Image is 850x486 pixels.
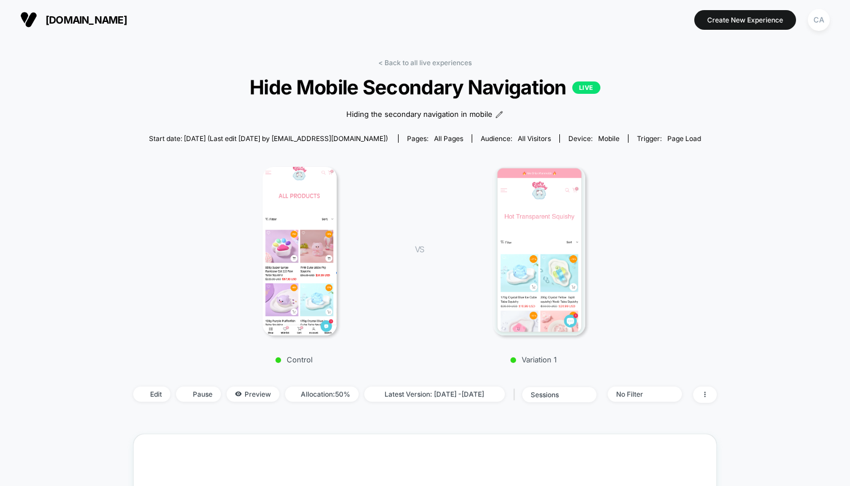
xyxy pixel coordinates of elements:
span: Preview [227,387,279,402]
button: Create New Experience [694,10,796,30]
span: [DOMAIN_NAME] [46,14,127,26]
span: Device: [559,134,628,143]
img: Visually logo [20,11,37,28]
div: sessions [531,390,576,399]
div: Trigger: [637,134,701,143]
span: Edit [133,387,170,402]
div: Audience: [481,134,551,143]
span: Hide Mobile Secondary Navigation [162,75,688,99]
span: Allocation: 50% [285,387,359,402]
button: [DOMAIN_NAME] [17,11,130,29]
span: VS [415,244,424,254]
div: CA [808,9,830,31]
p: Variation 1 [435,355,632,364]
span: Page Load [667,134,701,143]
div: Pages: [407,134,463,143]
button: CA [804,8,833,31]
span: Pause [176,387,221,402]
span: Latest Version: [DATE] - [DATE] [364,387,505,402]
span: Hiding the secondary navigation in mobile [346,109,492,120]
span: all pages [434,134,463,143]
p: LIVE [572,81,600,94]
span: | [510,387,522,403]
div: No Filter [616,390,661,398]
span: mobile [598,134,620,143]
p: Control [196,355,392,364]
img: Control main [263,167,337,335]
a: < Back to all live experiences [378,58,472,67]
img: Variation 1 main [493,167,586,335]
span: Start date: [DATE] (Last edit [DATE] by [EMAIL_ADDRESS][DOMAIN_NAME]) [149,134,388,143]
span: All Visitors [518,134,551,143]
